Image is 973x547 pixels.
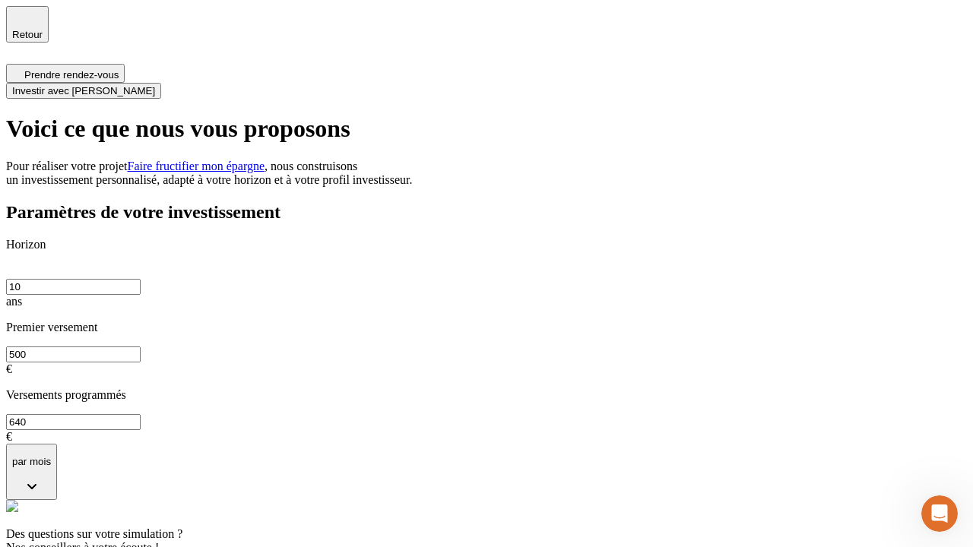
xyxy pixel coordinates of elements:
[24,69,119,81] span: Prendre rendez-vous
[6,295,22,308] span: ans
[6,115,967,143] h1: Voici ce que nous vous proposons
[12,456,51,467] p: par mois
[6,444,57,501] button: par mois
[12,85,155,96] span: Investir avec [PERSON_NAME]
[6,173,413,186] span: un investissement personnalisé, adapté à votre horizon et à votre profil investisseur.
[6,500,18,512] img: alexis.png
[6,527,182,540] span: Des questions sur votre simulation ?
[6,430,12,443] span: €
[921,495,958,532] iframe: Intercom live chat
[6,64,125,83] button: Prendre rendez-vous
[12,29,43,40] span: Retour
[6,321,967,334] p: Premier versement
[6,362,12,375] span: €
[128,160,265,172] a: Faire fructifier mon épargne
[6,160,128,172] span: Pour réaliser votre projet
[6,6,49,43] button: Retour
[6,238,967,251] p: Horizon
[6,202,967,223] h2: Paramètres de votre investissement
[6,388,967,402] p: Versements programmés
[6,83,161,99] button: Investir avec [PERSON_NAME]
[265,160,357,172] span: , nous construisons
